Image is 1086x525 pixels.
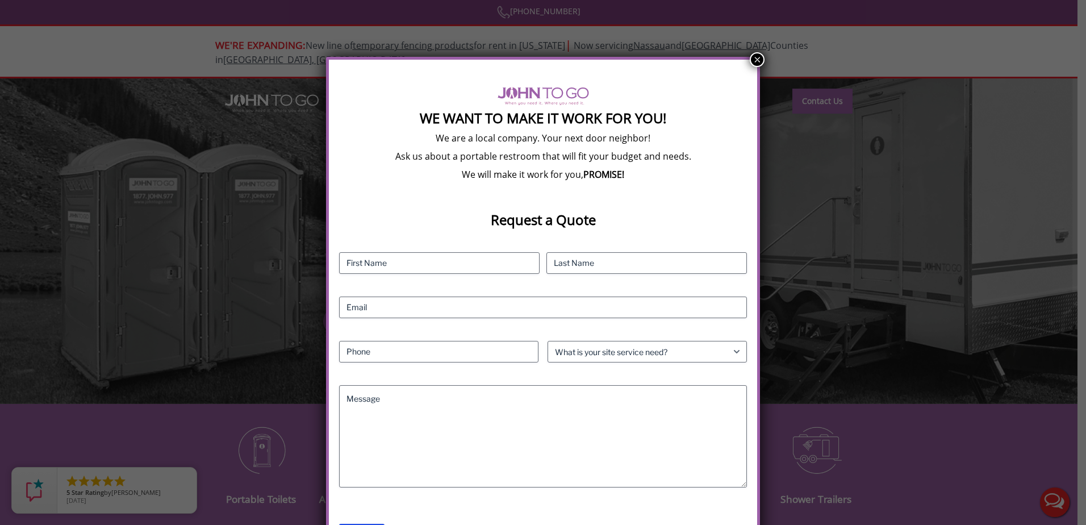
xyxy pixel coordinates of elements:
[339,150,747,163] p: Ask us about a portable restroom that will fit your budget and needs.
[420,109,666,127] strong: We Want To Make It Work For You!
[339,168,747,181] p: We will make it work for you,
[339,297,747,318] input: Email
[583,168,624,181] b: PROMISE!
[491,210,596,229] strong: Request a Quote
[339,132,747,144] p: We are a local company. Your next door neighbor!
[339,341,538,363] input: Phone
[498,87,589,105] img: logo of viptogo
[339,252,540,274] input: First Name
[546,252,747,274] input: Last Name
[750,52,765,67] button: Close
